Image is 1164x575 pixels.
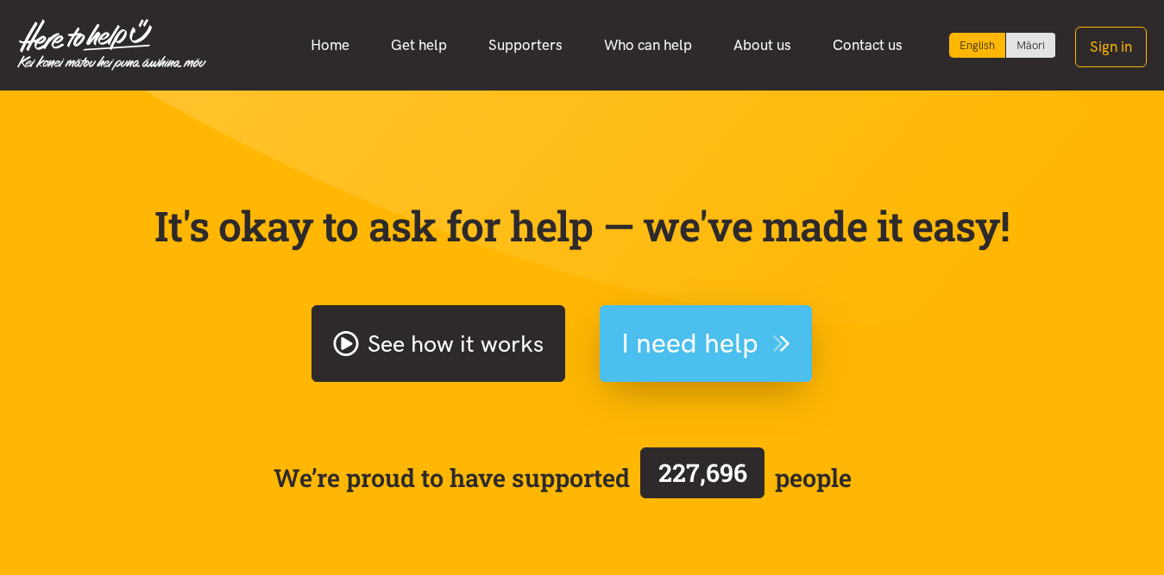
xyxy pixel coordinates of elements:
[658,456,747,489] span: 227,696
[630,444,775,511] a: 227,696
[1006,33,1055,58] a: Switch to Te Reo Māori
[812,27,923,64] a: Contact us
[949,33,1056,58] div: Language toggle
[583,27,713,64] a: Who can help
[274,444,852,511] span: We’re proud to have supported people
[311,305,565,382] a: See how it works
[468,27,583,64] a: Supporters
[713,27,812,64] a: About us
[370,27,468,64] a: Get help
[17,19,206,71] img: Home
[290,27,370,64] a: Home
[151,201,1014,251] p: It's okay to ask for help — we've made it easy!
[600,305,812,382] button: I need help
[949,33,1006,58] div: Current language
[1075,27,1147,67] button: Sign in
[621,322,758,366] span: I need help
